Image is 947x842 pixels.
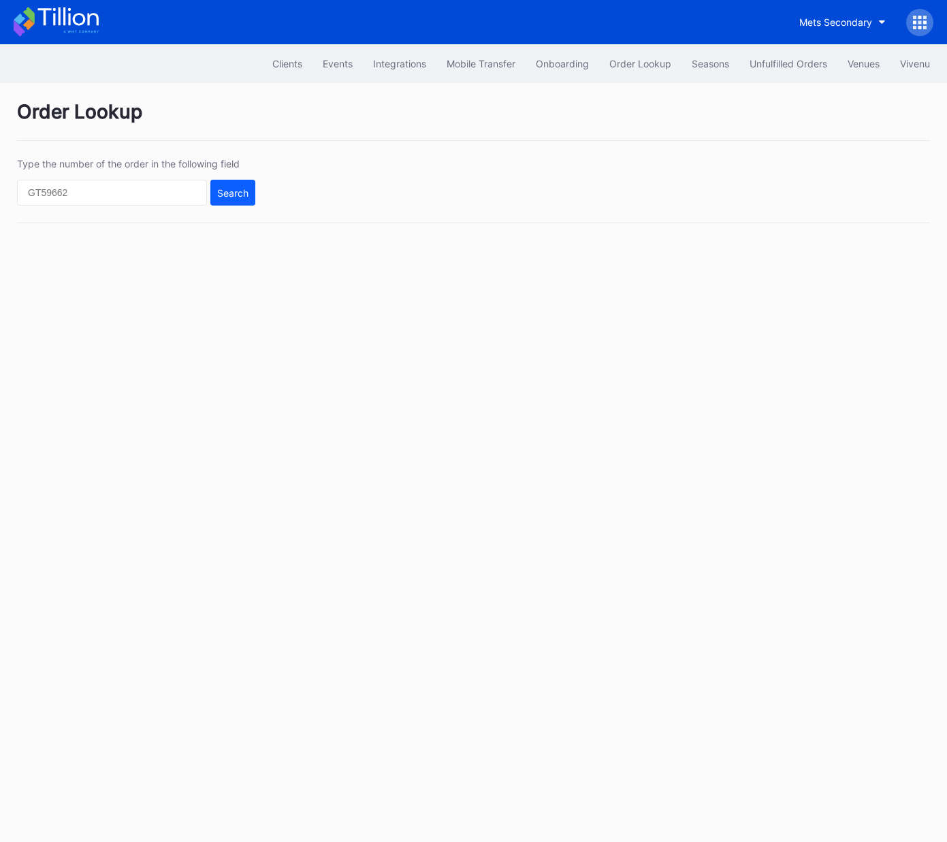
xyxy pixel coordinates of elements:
[599,51,681,76] button: Order Lookup
[681,51,739,76] button: Seasons
[210,180,255,206] button: Search
[262,51,312,76] button: Clients
[609,58,671,69] div: Order Lookup
[436,51,526,76] button: Mobile Transfer
[789,10,896,35] button: Mets Secondary
[526,51,599,76] button: Onboarding
[890,51,940,76] button: Vivenu
[363,51,436,76] button: Integrations
[17,100,930,141] div: Order Lookup
[837,51,890,76] button: Venues
[900,58,930,69] div: Vivenu
[323,58,353,69] div: Events
[272,58,302,69] div: Clients
[536,58,589,69] div: Onboarding
[750,58,827,69] div: Unfulfilled Orders
[799,16,872,28] div: Mets Secondary
[373,58,426,69] div: Integrations
[17,180,207,206] input: GT59662
[17,158,255,169] div: Type the number of the order in the following field
[692,58,729,69] div: Seasons
[848,58,880,69] div: Venues
[217,187,248,199] div: Search
[739,51,837,76] button: Unfulfilled Orders
[312,51,363,76] button: Events
[447,58,515,69] div: Mobile Transfer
